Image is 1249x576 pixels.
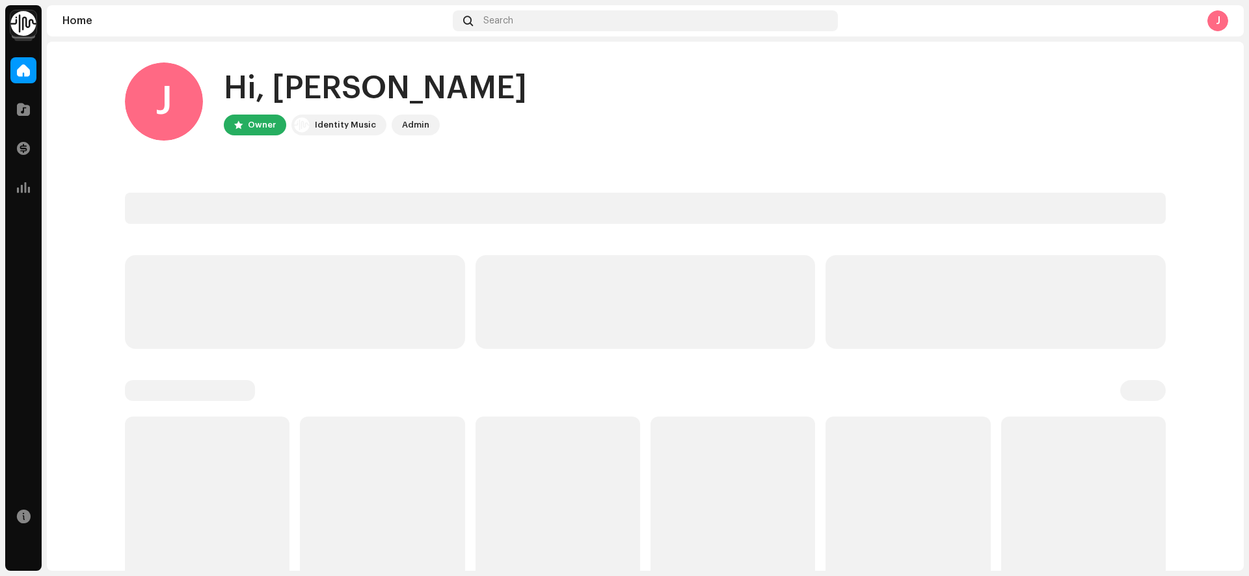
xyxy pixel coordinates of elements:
div: J [1207,10,1228,31]
img: 0f74c21f-6d1c-4dbc-9196-dbddad53419e [294,117,310,133]
div: Identity Music [315,117,376,133]
div: Owner [248,117,276,133]
span: Search [483,16,513,26]
div: J [125,62,203,141]
div: Hi, [PERSON_NAME] [224,68,527,109]
div: Home [62,16,448,26]
div: Admin [402,117,429,133]
img: 0f74c21f-6d1c-4dbc-9196-dbddad53419e [10,10,36,36]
